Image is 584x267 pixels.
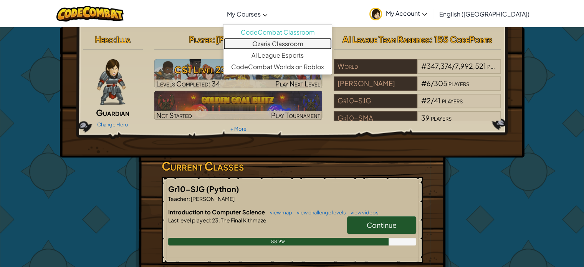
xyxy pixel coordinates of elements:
span: : 155 CodePoints [430,34,492,45]
span: 23. [211,217,220,224]
span: (Python) [206,184,239,194]
div: World [334,59,417,74]
span: The Final Kithmaze [220,217,266,224]
h3: CS1 Level 23: The Final Kithmaze [154,61,322,78]
a: My Account [366,2,431,26]
img: guardian-pose.png [97,59,125,105]
div: [PERSON_NAME] [334,76,417,91]
a: Not StartedPlay Tournament [154,91,322,120]
span: Play Tournament [271,111,320,119]
a: CodeCombat Classroom [223,27,332,38]
span: : [212,34,215,45]
span: 39 [421,113,430,122]
span: Levels Completed: 34 [156,79,220,88]
span: # [421,96,427,105]
span: [PERSON_NAME] [190,195,235,202]
span: Introduction to Computer Science [168,208,266,216]
span: 305 [434,79,447,88]
div: Gr10-SMA [334,111,417,126]
img: avatar [369,8,382,20]
span: Not Started [156,111,192,119]
a: Play Next Level [154,59,322,88]
img: CodeCombat logo [56,6,124,22]
a: + More [230,126,246,132]
span: # [421,61,427,70]
span: / [431,96,434,105]
span: Continue [367,221,397,229]
span: Play Next Level [275,79,320,88]
span: Gr10-SJG [168,184,206,194]
span: English ([GEOGRAPHIC_DATA]) [439,10,529,18]
span: Player [189,34,212,45]
img: CS1 Level 23: The Final Kithmaze [154,59,322,88]
a: Gr10-SJG#2/41players [334,101,501,110]
span: My Courses [227,10,261,18]
a: Change Hero [97,121,128,128]
span: My Account [386,9,427,17]
a: AI League Esports [223,50,332,61]
a: CodeCombat Worlds on Roblox [223,61,332,73]
span: : [113,34,116,45]
h3: Current Classes [162,158,423,175]
a: Gr10-SMA39players [334,118,501,127]
span: 2 [427,96,431,105]
a: English ([GEOGRAPHIC_DATA]) [435,3,533,24]
span: players [442,96,463,105]
a: view map [266,209,292,216]
span: players [487,61,508,70]
a: view challenge levels [293,209,346,216]
span: : [210,217,211,224]
img: Golden Goal [154,91,322,120]
span: : [189,195,190,202]
span: Last level played [168,217,210,224]
span: Guardian [96,107,129,118]
span: Illia [116,34,131,45]
span: / [431,79,434,88]
span: 347,374 [427,61,452,70]
span: AI League Team Rankings [342,34,430,45]
span: 7,992,521 [455,61,486,70]
span: 41 [434,96,441,105]
span: / [452,61,455,70]
span: [PERSON_NAME] [215,34,288,45]
span: 6 [427,79,431,88]
div: Gr10-SJG [334,94,417,108]
a: Ozaria Classroom [223,38,332,50]
span: # [421,79,427,88]
a: My Courses [223,3,271,24]
span: players [448,79,469,88]
a: World#347,374/7,992,521players [334,66,501,75]
div: 88.9% [168,238,389,245]
span: Teacher [168,195,189,202]
span: players [431,113,452,122]
a: [PERSON_NAME]#6/305players [334,84,501,93]
a: view videos [347,209,379,216]
span: Hero [95,34,113,45]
